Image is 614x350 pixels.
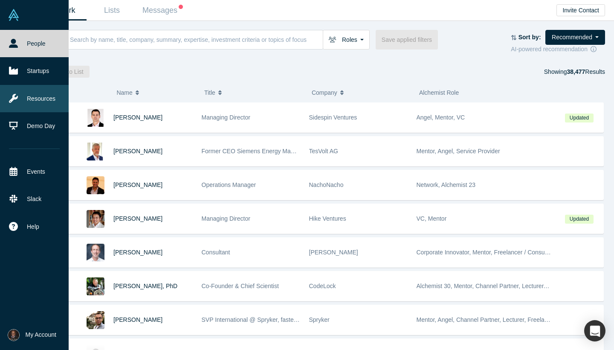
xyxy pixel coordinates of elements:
[567,68,605,75] span: Results
[87,210,104,228] img: Mikihiro Yasuda's Profile Image
[202,181,256,188] span: Operations Manager
[113,181,162,188] a: [PERSON_NAME]
[116,84,195,102] button: Name
[204,84,215,102] span: Title
[87,311,104,329] img: Alexey Pronin's Profile Image
[565,114,593,122] span: Updated
[511,45,605,54] div: AI-powered recommendation
[417,181,476,188] span: Network, Alchemist 23
[202,215,250,222] span: Managing Director
[544,66,605,78] div: Showing
[309,181,344,188] span: NachoNacho
[116,84,132,102] span: Name
[113,283,177,289] a: [PERSON_NAME], PhD
[202,316,442,323] span: SVP International @ Spryker, fastest growing commerce platform, ex-SAP COO, ex-Oracle
[49,66,90,78] button: Add to List
[113,316,162,323] a: [PERSON_NAME]
[202,148,385,155] span: Former CEO Siemens Energy Management Division of SIEMENS AG
[417,148,500,155] span: Mentor, Angel, Service Provider
[113,249,162,256] a: [PERSON_NAME]
[545,30,605,45] button: Recommended
[87,277,104,295] img: JT Kostman, PhD's Profile Image
[87,244,104,262] img: Jeff Macon's Profile Image
[69,29,323,50] input: Search by name, title, company, summary, expertise, investment criteria or topics of focus
[87,143,104,160] img: Ralf Christian's Profile Image
[27,222,39,231] span: Help
[8,9,20,21] img: Alchemist Vault Logo
[87,0,137,20] a: Lists
[26,330,56,339] span: My Account
[113,215,162,222] a: [PERSON_NAME]
[323,30,370,50] button: Roles
[8,329,20,341] img: Don Ward's Account
[309,283,336,289] span: CodeLock
[312,84,410,102] button: Company
[417,283,609,289] span: Alchemist 30, Mentor, Channel Partner, Lecturer, Freelancer / Consultant
[202,114,250,121] span: Managing Director
[113,148,162,155] a: [PERSON_NAME]
[87,109,104,127] img: Istvan Jonyer's Profile Image
[202,283,279,289] span: Co-Founder & Chief Scientist
[137,0,188,20] a: Messages
[309,215,346,222] span: Hike Ventures
[113,114,162,121] a: [PERSON_NAME]
[8,329,56,341] button: My Account
[556,4,605,16] button: Invite Contact
[87,176,104,194] img: Amin Jallouli's Profile Image
[565,215,593,224] span: Updated
[518,34,541,41] strong: Sort by:
[417,215,447,222] span: VC, Mentor
[202,249,230,256] span: Consultant
[417,114,465,121] span: Angel, Mentor, VC
[204,84,303,102] button: Title
[309,148,338,155] span: TesVolt AG
[376,30,438,50] button: Save applied filters
[309,249,358,256] span: [PERSON_NAME]
[309,316,330,323] span: Spryker
[309,114,357,121] span: Sidespin Ventures
[419,89,459,96] span: Alchemist Role
[567,68,585,75] strong: 38,477
[312,84,337,102] span: Company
